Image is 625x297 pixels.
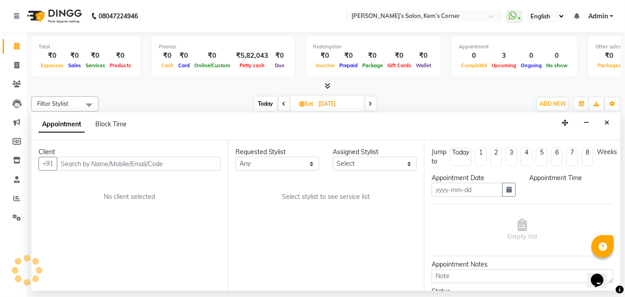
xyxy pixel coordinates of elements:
[107,62,133,69] span: Products
[432,147,446,166] div: Jump to
[385,51,414,61] div: ₹0
[385,62,414,69] span: Gift Cards
[459,43,570,51] div: Appointment
[39,157,57,171] button: +91
[66,51,83,61] div: ₹0
[39,51,66,61] div: ₹0
[595,51,623,61] div: ₹0
[66,62,83,69] span: Sales
[587,261,616,288] iframe: chat widget
[597,147,617,157] div: Weeks
[518,62,544,69] span: Ongoing
[432,183,503,197] input: yyyy-mm-dd
[337,62,360,69] span: Prepaid
[508,219,538,241] span: Empty list
[313,62,337,69] span: Voucher
[23,4,84,29] img: logo
[432,173,516,183] div: Appointment Date
[490,147,502,166] li: 2
[159,51,176,61] div: ₹0
[107,51,133,61] div: ₹0
[489,62,518,69] span: Upcoming
[83,62,107,69] span: Services
[544,51,570,61] div: 0
[566,147,578,166] li: 7
[232,51,272,61] div: ₹5,82,043
[282,192,370,202] span: Select stylist to see service list
[432,287,516,296] div: Status
[316,97,361,111] input: 2025-10-11
[98,4,138,29] b: 08047224946
[588,12,608,21] span: Admin
[57,157,221,171] input: Search by Name/Mobile/Email/Code
[337,51,360,61] div: ₹0
[192,62,232,69] span: Online/Custom
[313,51,337,61] div: ₹0
[414,62,433,69] span: Wallet
[582,147,593,166] li: 8
[272,51,287,61] div: ₹0
[529,173,613,183] div: Appointment Time
[333,147,417,157] div: Assigned Stylist
[537,98,568,110] button: ADD NEW
[544,62,570,69] span: No show
[95,120,127,128] span: Block Time
[237,62,267,69] span: Petty cash
[37,100,68,107] span: Filter Stylist
[459,51,489,61] div: 0
[255,97,277,111] span: Today
[192,51,232,61] div: ₹0
[176,62,192,69] span: Card
[60,192,199,202] div: No client selected
[39,62,66,69] span: Expenses
[273,62,287,69] span: Due
[39,147,221,157] div: Client
[475,147,487,166] li: 1
[536,147,548,166] li: 5
[298,100,316,107] span: Sat
[459,62,489,69] span: Completed
[505,147,517,166] li: 3
[159,43,287,51] div: Finance
[235,147,320,157] div: Requested Stylist
[176,51,192,61] div: ₹0
[39,43,133,51] div: Total
[313,43,433,51] div: Redemption
[432,260,613,269] div: Appointment Notes
[551,147,563,166] li: 6
[452,148,469,157] div: Today
[83,51,107,61] div: ₹0
[489,51,518,61] div: 3
[600,116,613,130] button: Close
[539,100,566,107] span: ADD NEW
[595,62,623,69] span: Packages
[39,116,85,133] span: Appointment
[521,147,532,166] li: 4
[518,51,544,61] div: 0
[159,62,176,69] span: Cash
[360,62,385,69] span: Package
[360,51,385,61] div: ₹0
[414,51,433,61] div: ₹0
